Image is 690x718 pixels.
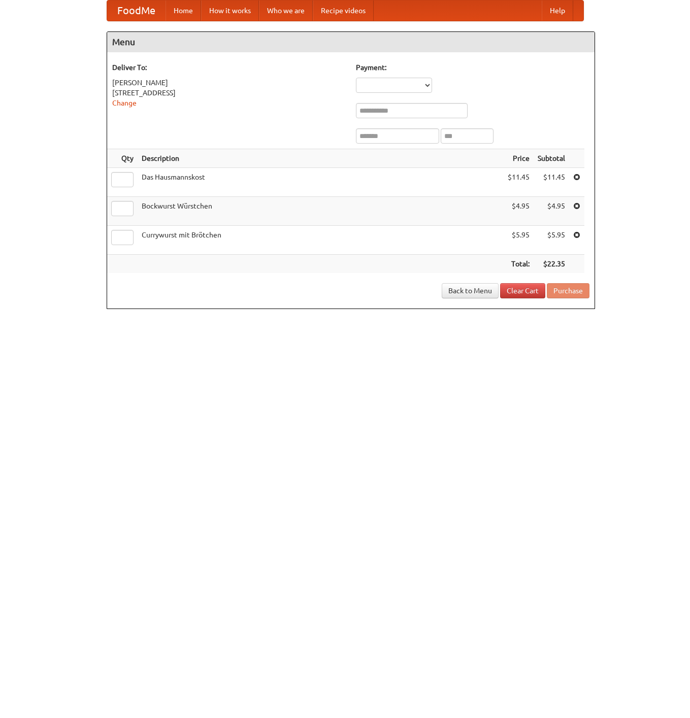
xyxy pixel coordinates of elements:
[138,149,504,168] th: Description
[534,149,569,168] th: Subtotal
[259,1,313,21] a: Who we are
[138,197,504,226] td: Bockwurst Würstchen
[166,1,201,21] a: Home
[313,1,374,21] a: Recipe videos
[504,255,534,273] th: Total:
[442,283,499,298] a: Back to Menu
[138,168,504,197] td: Das Hausmannskost
[504,197,534,226] td: $4.95
[547,283,589,298] button: Purchase
[107,149,138,168] th: Qty
[138,226,504,255] td: Currywurst mit Brötchen
[534,226,569,255] td: $5.95
[534,255,569,273] th: $22.35
[112,99,137,107] a: Change
[112,88,346,98] div: [STREET_ADDRESS]
[112,62,346,73] h5: Deliver To:
[504,226,534,255] td: $5.95
[534,197,569,226] td: $4.95
[542,1,573,21] a: Help
[107,1,166,21] a: FoodMe
[201,1,259,21] a: How it works
[112,78,346,88] div: [PERSON_NAME]
[500,283,545,298] a: Clear Cart
[504,149,534,168] th: Price
[534,168,569,197] td: $11.45
[107,32,595,52] h4: Menu
[356,62,589,73] h5: Payment:
[504,168,534,197] td: $11.45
